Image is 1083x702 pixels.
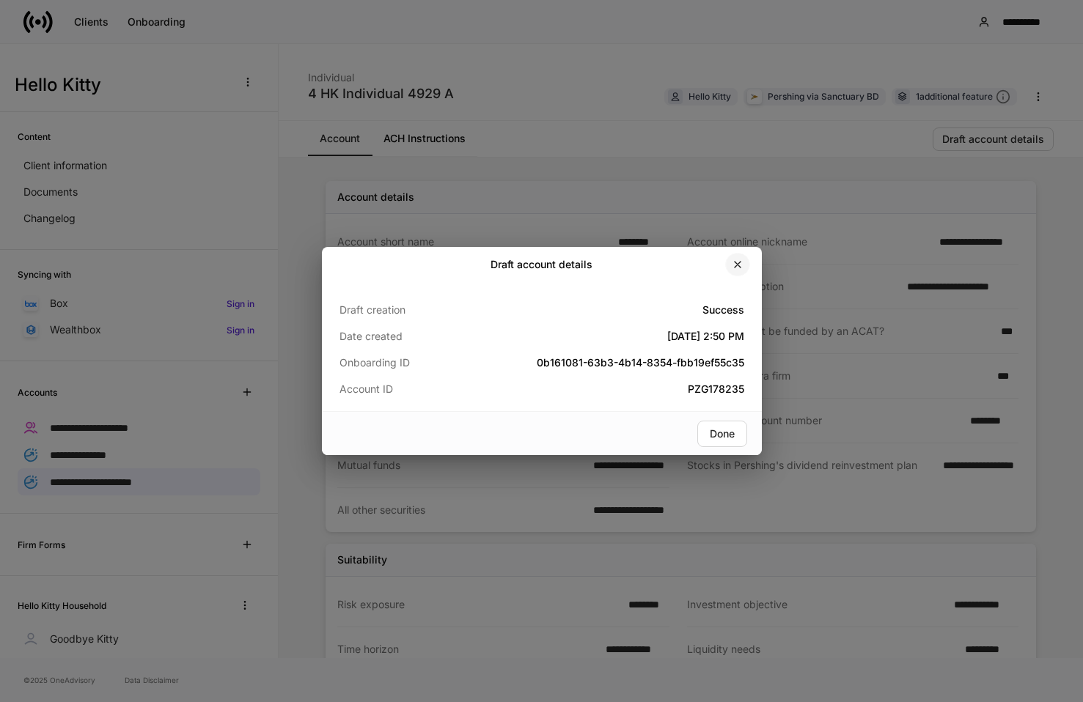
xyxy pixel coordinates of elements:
[339,355,474,370] p: Onboarding ID
[710,429,735,439] div: Done
[474,303,744,317] h5: Success
[339,329,474,344] p: Date created
[491,257,592,272] h2: Draft account details
[474,329,744,344] h5: [DATE] 2:50 PM
[339,303,474,317] p: Draft creation
[339,382,474,396] p: Account ID
[474,355,744,370] h5: 0b161081-63b3-4b14-8354-fbb19ef55c35
[697,421,747,447] button: Done
[474,382,744,396] h5: PZG178235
